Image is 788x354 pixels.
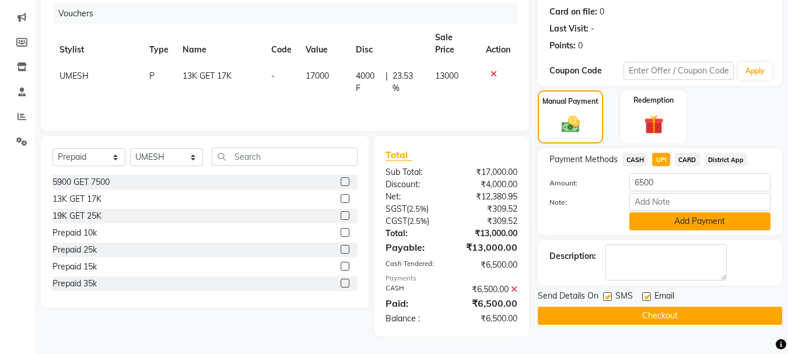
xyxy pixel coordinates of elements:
[451,227,526,240] div: ₹13,000.00
[212,148,358,166] input: Search
[176,24,264,63] th: Name
[54,3,526,24] div: Vouchers
[549,65,623,77] div: Coupon Code
[377,203,451,215] div: ( )
[549,23,589,35] div: Last Visit:
[591,23,594,35] div: -
[409,204,426,213] span: 2.5%
[451,283,526,296] div: ₹6,500.00
[479,24,517,63] th: Action
[377,166,451,178] div: Sub Total:
[377,240,451,254] div: Payable:
[409,216,427,226] span: 2.5%
[377,191,451,203] div: Net:
[451,178,526,191] div: ₹4,000.00
[271,71,275,81] span: -
[142,24,176,63] th: Type
[451,259,526,271] div: ₹6,500.00
[541,178,620,188] label: Amount:
[556,114,586,135] img: _cash.svg
[615,290,633,304] span: SMS
[549,6,597,18] div: Card on file:
[349,24,428,63] th: Disc
[542,96,598,107] label: Manual Payment
[652,153,670,166] span: UPI
[629,212,771,230] button: Add Payment
[435,71,458,81] span: 13000
[629,193,771,211] input: Add Note
[549,153,618,166] span: Payment Methods
[549,40,576,52] div: Points:
[622,153,647,166] span: CASH
[451,191,526,203] div: ₹12,380.95
[386,216,407,226] span: CGST
[386,70,388,94] span: |
[299,24,349,63] th: Value
[705,153,748,166] span: District App
[393,70,421,94] span: 23.53 %
[451,313,526,325] div: ₹6,500.00
[377,259,451,271] div: Cash Tendered:
[386,274,517,283] div: Payments
[59,71,89,81] span: UMESH
[629,173,771,191] input: Amount
[52,193,101,205] div: 13K GET 17K
[52,176,110,188] div: 5900 GET 7500
[52,24,142,63] th: Stylist
[52,261,97,273] div: Prepaid 15k
[142,63,176,101] td: P
[638,113,670,136] img: _gift.svg
[538,307,782,325] button: Checkout
[451,203,526,215] div: ₹309.52
[52,278,97,290] div: Prepaid 35k
[428,24,479,63] th: Sale Price
[386,204,407,214] span: SGST
[377,313,451,325] div: Balance :
[52,210,101,222] div: 19K GET 25K
[600,6,604,18] div: 0
[52,227,97,239] div: Prepaid 10k
[541,197,620,208] label: Note:
[624,62,734,80] input: Enter Offer / Coupon Code
[377,178,451,191] div: Discount:
[654,290,674,304] span: Email
[451,240,526,254] div: ₹13,000.00
[386,149,412,161] span: Total
[451,296,526,310] div: ₹6,500.00
[183,71,232,81] span: 13K GET 17K
[578,40,583,52] div: 0
[377,296,451,310] div: Paid:
[675,153,700,166] span: CARD
[306,71,329,81] span: 17000
[538,290,598,304] span: Send Details On
[633,95,674,106] label: Redemption
[738,62,772,80] button: Apply
[264,24,299,63] th: Code
[377,283,451,296] div: CASH
[356,70,381,94] span: 4000 F
[451,166,526,178] div: ₹17,000.00
[377,227,451,240] div: Total:
[549,250,596,262] div: Description:
[52,244,97,256] div: Prepaid 25k
[451,215,526,227] div: ₹309.52
[377,215,451,227] div: ( )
